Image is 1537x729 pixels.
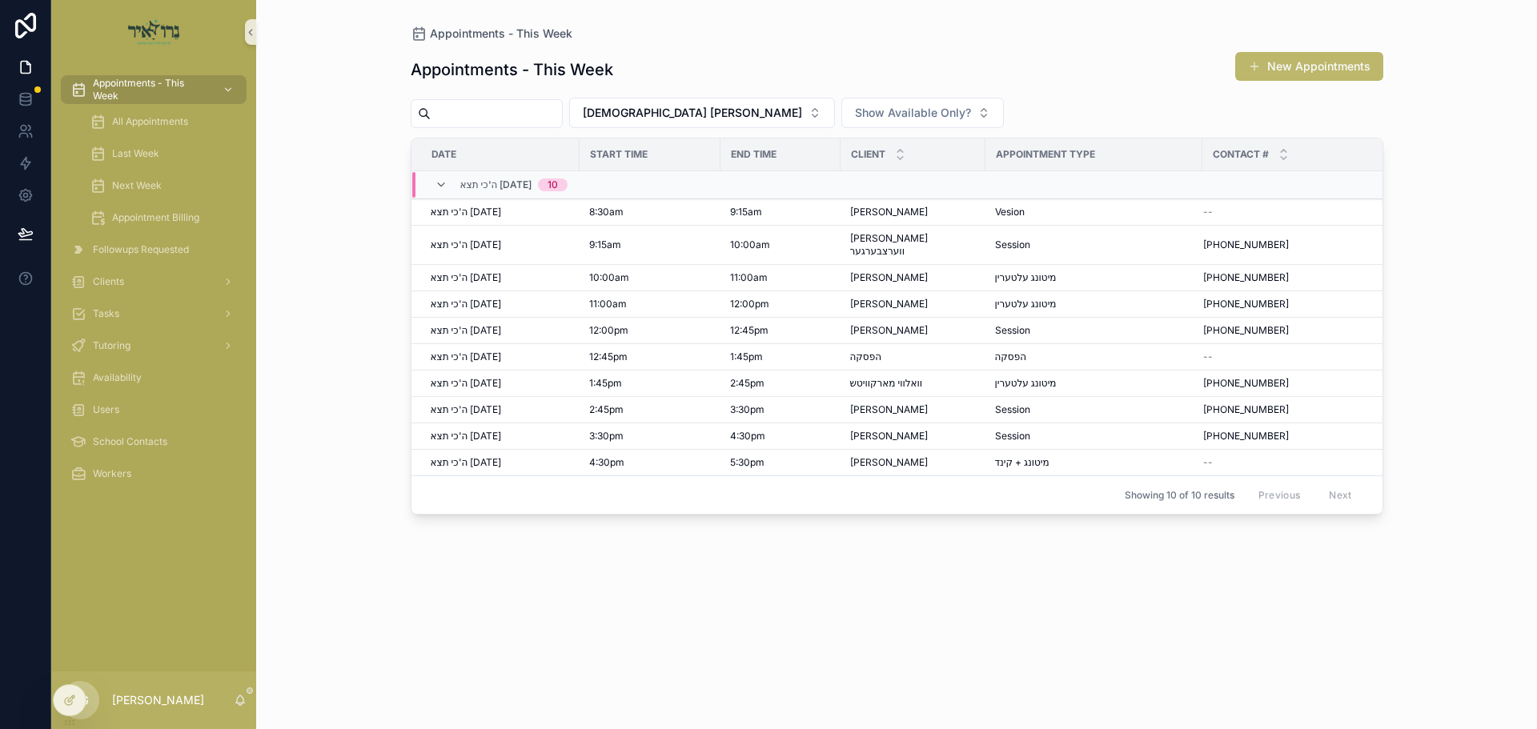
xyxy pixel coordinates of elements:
[1203,324,1387,337] a: [PHONE_NUMBER]
[730,271,768,284] span: 11:00am
[61,331,247,360] a: Tutoring
[61,395,247,424] a: Users
[995,298,1057,310] span: מיטונג עלטערין
[1203,403,1387,416] a: [PHONE_NUMBER]
[431,403,570,416] a: ה'כי תצא [DATE]
[93,435,167,448] span: School Contacts
[850,430,928,443] span: [PERSON_NAME]
[589,430,624,443] span: 3:30pm
[589,298,711,310] a: 11:00am
[730,456,764,469] span: 5:30pm
[995,377,1193,390] a: מיטונג עלטערין
[995,206,1025,218] span: Vesion
[730,206,762,218] span: 9:15am
[850,271,976,284] a: [PERSON_NAME]
[995,456,1049,469] span: מיטונג + קינד
[995,430,1030,443] span: Session
[569,98,835,128] button: Select Button
[851,148,885,161] span: Client
[730,350,831,363] a: 1:45pm
[1203,271,1289,284] span: [PHONE_NUMBER]
[850,377,976,390] a: וואלווי מארקוויטש
[431,430,570,443] a: ה'כי תצא [DATE]
[730,324,831,337] a: 12:45pm
[841,98,1004,128] button: Select Button
[589,456,624,469] span: 4:30pm
[850,350,881,363] span: הפסקה
[855,105,971,121] span: Show Available Only?
[996,148,1095,161] span: Appointment Type
[730,403,831,416] a: 3:30pm
[1203,206,1213,218] span: --
[995,238,1030,251] span: Session
[80,171,247,200] a: Next Week
[995,350,1026,363] span: הפסקה
[1125,489,1234,502] span: Showing 10 of 10 results
[61,459,247,488] a: Workers
[850,206,976,218] a: [PERSON_NAME]
[1203,298,1387,310] a: [PHONE_NUMBER]
[1203,298,1289,310] span: [PHONE_NUMBER]
[589,403,711,416] a: 2:45pm
[995,430,1193,443] a: Session
[850,403,928,416] span: [PERSON_NAME]
[1203,238,1387,251] a: [PHONE_NUMBER]
[850,232,976,258] a: [PERSON_NAME] ווערצבערגער
[730,298,769,310] span: 12:00pm
[93,275,124,288] span: Clients
[850,456,976,469] a: [PERSON_NAME]
[460,178,532,191] span: ה'כי תצא [DATE]
[995,271,1057,284] span: מיטונג עלטערין
[995,271,1193,284] a: מיטונג עלטערין
[112,211,199,224] span: Appointment Billing
[1203,350,1213,363] span: --
[93,371,142,384] span: Availability
[112,147,159,160] span: Last Week
[589,271,629,284] span: 10:00am
[1203,271,1387,284] a: [PHONE_NUMBER]
[431,238,502,251] span: ה'כי תצא [DATE]
[61,299,247,328] a: Tasks
[411,26,572,42] a: Appointments - This Week
[430,26,572,42] span: Appointments - This Week
[80,203,247,232] a: Appointment Billing
[850,403,976,416] a: [PERSON_NAME]
[589,206,711,218] a: 8:30am
[589,206,624,218] span: 8:30am
[1203,238,1289,251] span: [PHONE_NUMBER]
[850,350,976,363] a: הפסקה
[589,271,711,284] a: 10:00am
[128,19,180,45] img: App logo
[730,324,768,337] span: 12:45pm
[730,403,764,416] span: 3:30pm
[730,456,831,469] a: 5:30pm
[995,403,1193,416] a: Session
[112,115,188,128] span: All Appointments
[730,430,831,443] a: 4:30pm
[589,456,711,469] a: 4:30pm
[1203,377,1289,390] span: [PHONE_NUMBER]
[80,139,247,168] a: Last Week
[1235,52,1383,81] a: New Appointments
[995,324,1193,337] a: Session
[995,403,1030,416] span: Session
[730,430,765,443] span: 4:30pm
[995,377,1057,390] span: מיטונג עלטערין
[61,267,247,296] a: Clients
[61,235,247,264] a: Followups Requested
[431,350,570,363] a: ה'כי תצא [DATE]
[93,339,130,352] span: Tutoring
[730,377,831,390] a: 2:45pm
[431,403,502,416] span: ה'כי תצא [DATE]
[431,206,570,218] a: ה'כי תצא [DATE]
[589,403,624,416] span: 2:45pm
[850,324,928,337] span: [PERSON_NAME]
[431,298,570,310] a: ה'כי תצא [DATE]
[589,238,711,251] a: 9:15am
[583,105,802,121] span: [DEMOGRAPHIC_DATA] [PERSON_NAME]
[730,238,831,251] a: 10:00am
[995,238,1193,251] a: Session
[1203,324,1289,337] span: [PHONE_NUMBER]
[431,377,502,390] span: ה'כי תצא [DATE]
